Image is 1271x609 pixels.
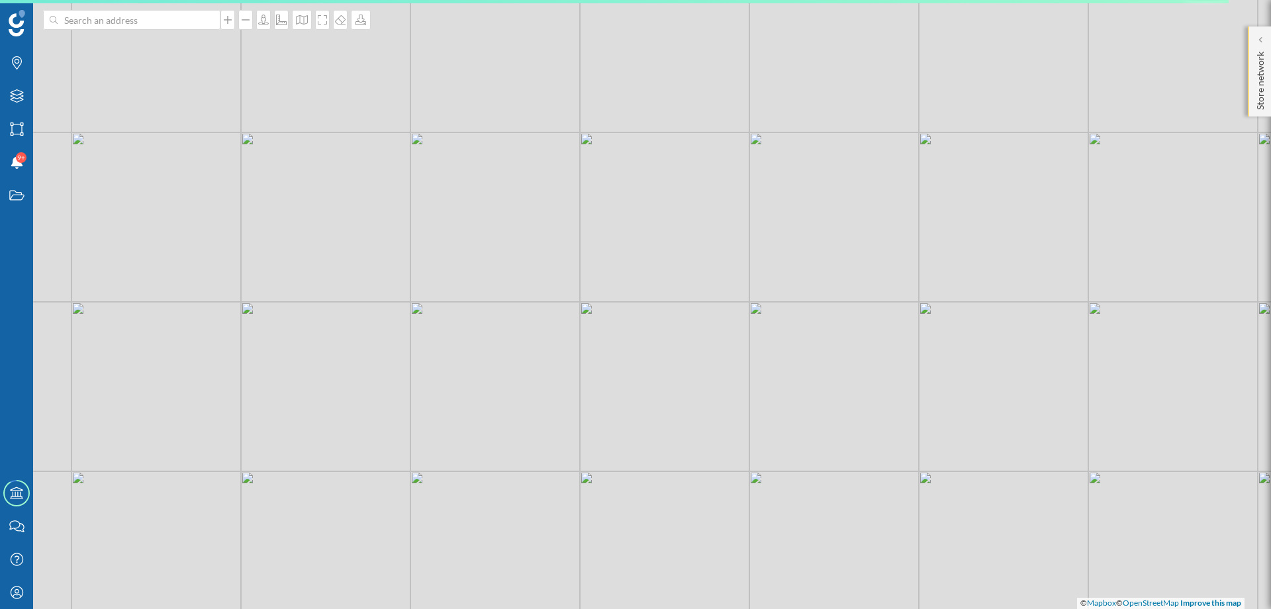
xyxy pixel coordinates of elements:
a: Mapbox [1087,598,1116,608]
p: Store network [1254,46,1267,110]
div: © © [1077,598,1245,609]
span: 9+ [17,151,25,164]
a: OpenStreetMap [1123,598,1179,608]
span: Soporte [28,9,75,21]
img: Geoblink Logo [9,10,25,36]
a: Improve this map [1180,598,1241,608]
